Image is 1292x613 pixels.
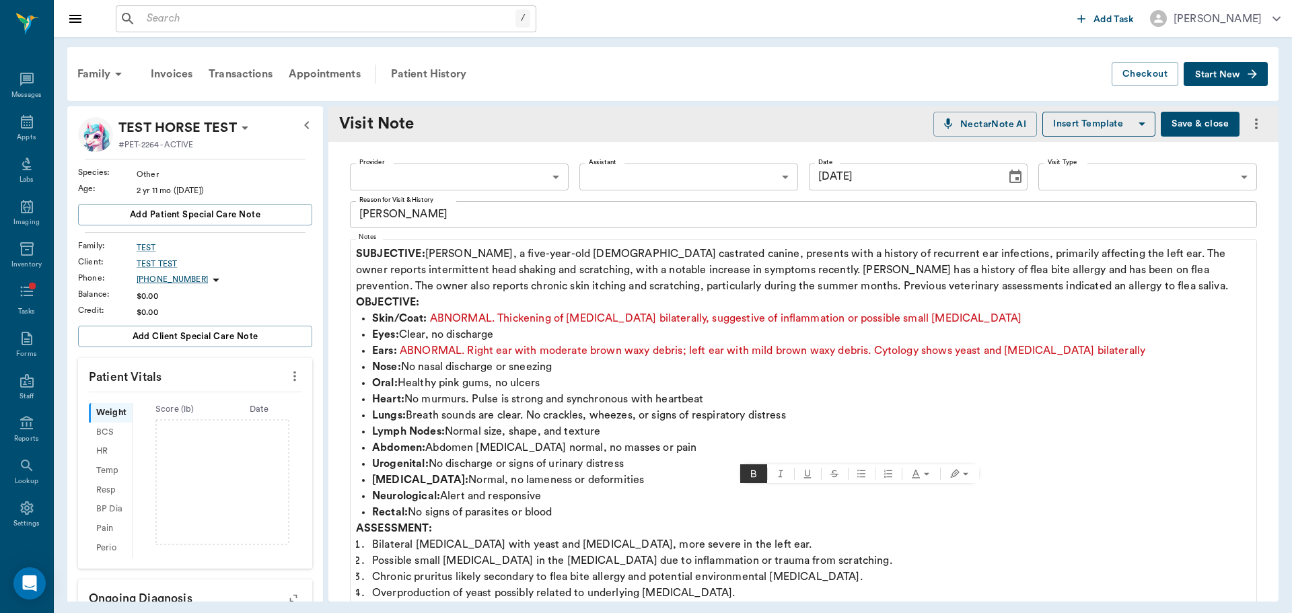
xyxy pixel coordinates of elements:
strong: Skin/Coat: [372,313,427,324]
div: Credit : [78,304,137,316]
p: Chronic pruritus likely secondary to flea bite allergy and potential environmental [MEDICAL_DATA]. [372,569,1251,585]
span: Add client Special Care Note [133,329,258,344]
button: Save & close [1161,112,1240,137]
label: Date [818,157,832,167]
button: Strikethrough [821,464,848,483]
div: Pain [89,519,132,538]
p: Overproduction of yeast possibly related to underlying [MEDICAL_DATA]. [372,585,1251,601]
p: Ongoing diagnosis [78,579,312,613]
p: Patient Vitals [78,358,312,392]
button: [PERSON_NAME] [1139,6,1291,31]
div: Messages [11,90,42,100]
a: Appointments [281,58,369,90]
div: Forms [16,349,36,359]
div: BCS [89,423,132,442]
p: Clear, no discharge [372,326,1251,342]
strong: OBJECTIVE: [356,297,420,308]
button: more [1245,112,1268,135]
button: Bold [740,464,767,483]
p: Breath sounds are clear. No crackles, wheezes, or signs of respiratory distress [372,407,1251,423]
strong: Rectal: [372,507,408,517]
strong: Nose: [372,361,401,372]
div: Inventory [11,260,42,270]
button: Choose date, selected date is Oct 4, 2025 [1002,164,1029,190]
strong: Lungs: [372,410,406,421]
button: Add patient Special Care Note [78,204,312,225]
a: TEST TEST [137,258,312,270]
div: Appts [17,133,36,143]
div: Reports [14,434,39,444]
strong: Neurological: [372,491,440,501]
div: Perio [89,538,132,558]
button: Text color [902,464,940,483]
p: #PET-2264 - ACTIVE [118,139,193,151]
p: Normal size, shape, and texture [372,423,1251,439]
div: Staff [20,392,34,402]
a: TEST [137,242,312,254]
strong: ASSESSMENT: [356,523,432,534]
button: Add client Special Care Note [78,326,312,347]
input: Search [141,9,515,28]
button: Insert Template [1042,112,1155,137]
a: Transactions [201,58,281,90]
div: HR [89,442,132,462]
strong: Urogenital: [372,458,429,469]
div: 2 yr 11 mo ([DATE]) [137,184,312,196]
p: Abdomen [MEDICAL_DATA] normal, no masses or pain [372,439,1251,456]
button: Underline [794,464,821,483]
p: Bilateral [MEDICAL_DATA] with yeast and [MEDICAL_DATA], more severe in the left ear. [372,536,1251,552]
div: Date [217,403,301,416]
div: Open Intercom Messenger [13,567,46,600]
div: / [515,9,530,28]
div: Tasks [18,307,35,317]
div: Settings [13,519,40,529]
label: Provider [359,157,384,167]
strong: SUBJECTIVE: [356,248,425,259]
div: BP Dia [89,500,132,519]
span: Italic (⌃I) [767,464,794,483]
label: Visit Type [1048,157,1077,167]
div: Client : [78,256,137,268]
button: NectarNote AI [933,112,1037,137]
p: Normal, no lameness or deformities [372,472,1251,488]
p: [PERSON_NAME], a five-year-old [DEMOGRAPHIC_DATA] castrated canine, presents with a history of re... [356,246,1251,294]
p: No discharge or signs of urinary distress [372,456,1251,472]
a: Patient History [383,58,474,90]
div: Other [137,168,312,180]
p: No signs of parasites or blood [372,504,1251,520]
p: Possible small [MEDICAL_DATA] in the [MEDICAL_DATA] due to inflammation or trauma from scratching. [372,552,1251,569]
img: Profile Image [78,117,113,152]
input: MM/DD/YYYY [809,164,997,190]
div: Family [69,58,135,90]
label: Reason for Visit & History [359,195,433,205]
div: $0.00 [137,290,312,302]
strong: Lymph Nodes: [372,426,445,437]
div: Visit Note [339,112,440,136]
button: Add Task [1072,6,1139,31]
button: Ordered list [875,464,902,483]
label: Assistant [589,157,616,167]
strong: Ears: [372,345,397,356]
button: Start New [1184,62,1268,87]
div: Balance : [78,288,137,300]
span: Underline (⌃U) [794,464,821,483]
p: No murmurs. Pulse is strong and synchronous with heartbeat [372,391,1251,407]
button: Italic [767,464,794,483]
div: Imaging [13,217,40,227]
p: TEST HORSE TEST [118,117,237,139]
a: Invoices [143,58,201,90]
textarea: [PERSON_NAME] [359,207,1248,222]
div: $0.00 [137,306,312,318]
span: ABNORMAL. Thickening of [MEDICAL_DATA] bilaterally, suggestive of inflammation or possible small ... [430,313,1022,324]
strong: Eyes: [372,329,399,340]
button: Bulleted list [848,464,875,483]
div: Weight [89,403,132,423]
span: Ordered list (⌃⇧9) [875,464,902,483]
span: Bold (⌃B) [740,464,767,483]
strong: Heart: [372,394,404,404]
span: Strikethrough (⌃D) [821,464,848,483]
